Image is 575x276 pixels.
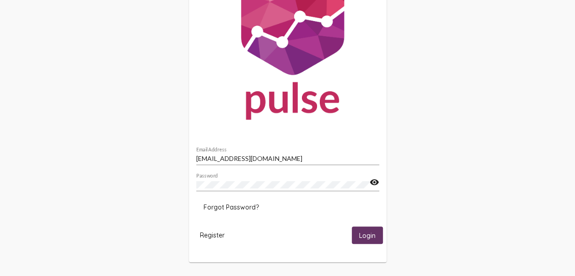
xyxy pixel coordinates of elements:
span: Login [359,232,376,240]
span: Register [200,231,225,239]
button: Register [193,226,232,243]
mat-icon: visibility [370,177,379,188]
button: Forgot Password? [196,199,266,215]
button: Login [352,226,383,243]
span: Forgot Password? [204,203,259,211]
